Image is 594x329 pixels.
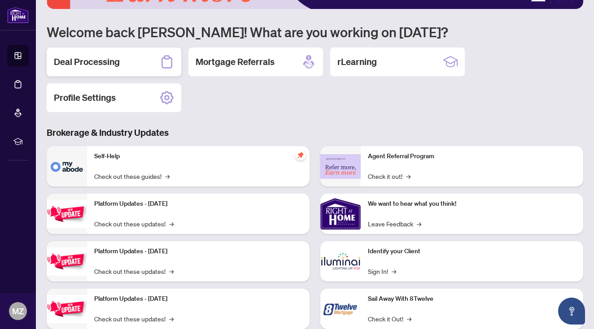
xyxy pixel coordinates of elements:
p: We want to hear what you think! [368,199,576,209]
img: Self-Help [47,146,87,186]
p: Platform Updates - [DATE] [94,199,302,209]
h2: Deal Processing [54,56,120,68]
img: We want to hear what you think! [320,194,361,234]
h3: Brokerage & Industry Updates [47,126,583,139]
span: → [392,266,396,276]
p: Agent Referral Program [368,152,576,161]
p: Identify your Client [368,247,576,256]
a: Check out these updates!→ [94,266,174,276]
span: → [169,219,174,229]
p: Platform Updates - [DATE] [94,247,302,256]
h1: Welcome back [PERSON_NAME]! What are you working on [DATE]? [47,23,583,40]
span: MZ [12,305,24,317]
img: logo [7,7,29,23]
span: → [406,171,411,181]
h2: Mortgage Referrals [196,56,275,68]
span: → [169,266,174,276]
img: Agent Referral Program [320,154,361,179]
span: → [169,314,174,324]
h2: rLearning [337,56,377,68]
a: Check out these updates!→ [94,219,174,229]
a: Check it out!→ [368,171,411,181]
a: Sign In!→ [368,266,396,276]
button: Open asap [558,298,585,325]
img: Platform Updates - July 21, 2025 [47,200,87,228]
span: → [417,219,421,229]
span: → [165,171,170,181]
p: Sail Away With 8Twelve [368,294,576,304]
a: Check it Out!→ [368,314,411,324]
h2: Profile Settings [54,91,116,104]
a: Check out these updates!→ [94,314,174,324]
span: → [407,314,411,324]
a: Check out these guides!→ [94,171,170,181]
p: Platform Updates - [DATE] [94,294,302,304]
img: Platform Updates - July 8, 2025 [47,247,87,276]
a: Leave Feedback→ [368,219,421,229]
img: Sail Away With 8Twelve [320,289,361,329]
img: Identify your Client [320,241,361,281]
span: pushpin [295,150,306,160]
img: Platform Updates - June 23, 2025 [47,295,87,323]
p: Self-Help [94,152,302,161]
